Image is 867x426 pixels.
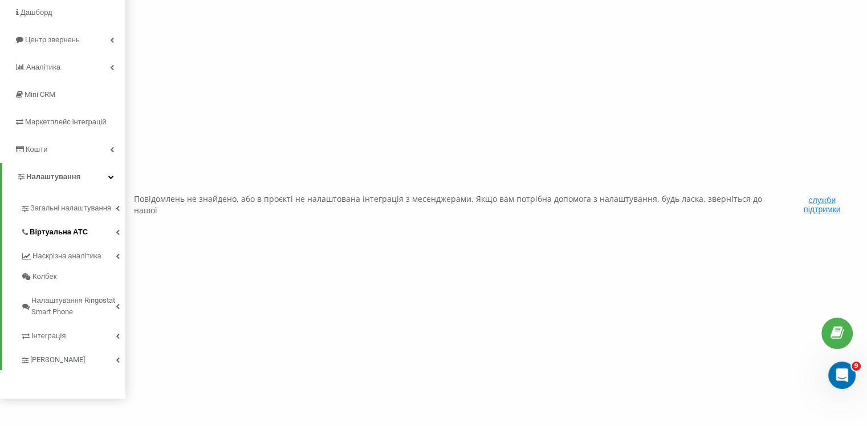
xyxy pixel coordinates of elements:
a: Налаштування [2,163,125,190]
a: Віртуальна АТС [21,218,125,242]
span: Колбек [32,271,56,282]
iframe: Intercom live chat [828,362,856,389]
span: Налаштування [26,172,80,181]
span: Загальні налаштування [30,202,111,214]
a: Інтеграція [21,322,125,346]
a: Наскрізна аналітика [21,242,125,266]
span: Наскрізна аналітика [32,250,101,262]
button: служби підтримки [785,195,858,214]
span: Маркетплейс інтеграцій [25,117,107,126]
span: Налаштування Ringostat Smart Phone [31,295,116,318]
span: 9 [852,362,861,371]
a: Загальні налаштування [21,194,125,218]
span: Центр звернень [25,35,80,44]
span: Аналiтика [26,63,60,71]
a: Колбек [21,266,125,287]
span: Mini CRM [25,90,55,99]
span: Інтеграція [31,330,66,342]
span: Дашборд [21,8,52,17]
span: [PERSON_NAME] [30,354,85,366]
a: Налаштування Ringostat Smart Phone [21,287,125,322]
span: Кошти [26,145,47,153]
span: Віртуальна АТС [30,226,88,238]
a: [PERSON_NAME] [21,346,125,370]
